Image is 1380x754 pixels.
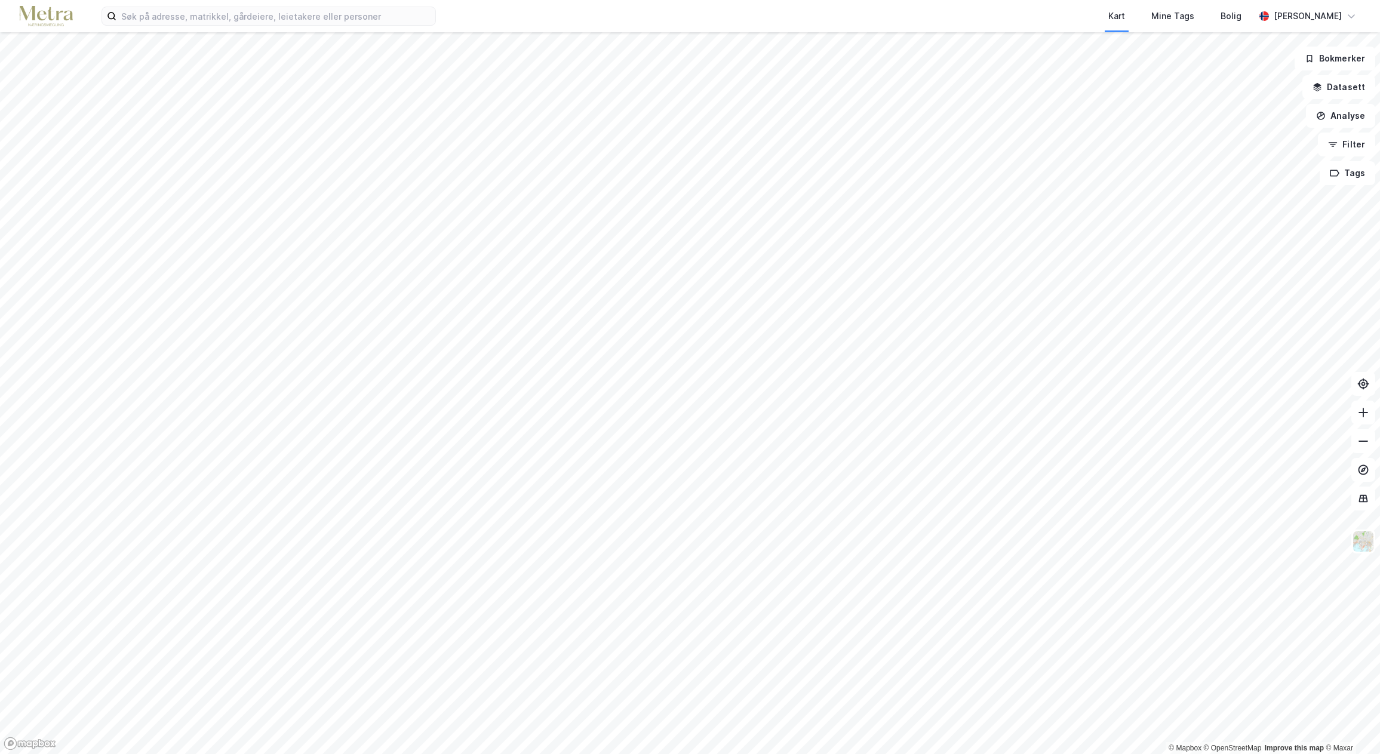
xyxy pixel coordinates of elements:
img: metra-logo.256734c3b2bbffee19d4.png [19,6,73,27]
button: Bokmerker [1295,47,1375,70]
button: Datasett [1302,75,1375,99]
a: Improve this map [1265,744,1324,752]
div: [PERSON_NAME] [1274,9,1342,23]
a: Mapbox homepage [4,737,56,750]
input: Søk på adresse, matrikkel, gårdeiere, leietakere eller personer [116,7,435,25]
a: Mapbox [1169,744,1201,752]
div: Kart [1108,9,1125,23]
div: Bolig [1221,9,1241,23]
button: Analyse [1306,104,1375,128]
button: Tags [1320,161,1375,185]
div: Mine Tags [1151,9,1194,23]
button: Filter [1318,133,1375,156]
div: Kontrollprogram for chat [1320,697,1380,754]
a: OpenStreetMap [1204,744,1262,752]
img: Z [1352,530,1375,553]
iframe: Chat Widget [1320,697,1380,754]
